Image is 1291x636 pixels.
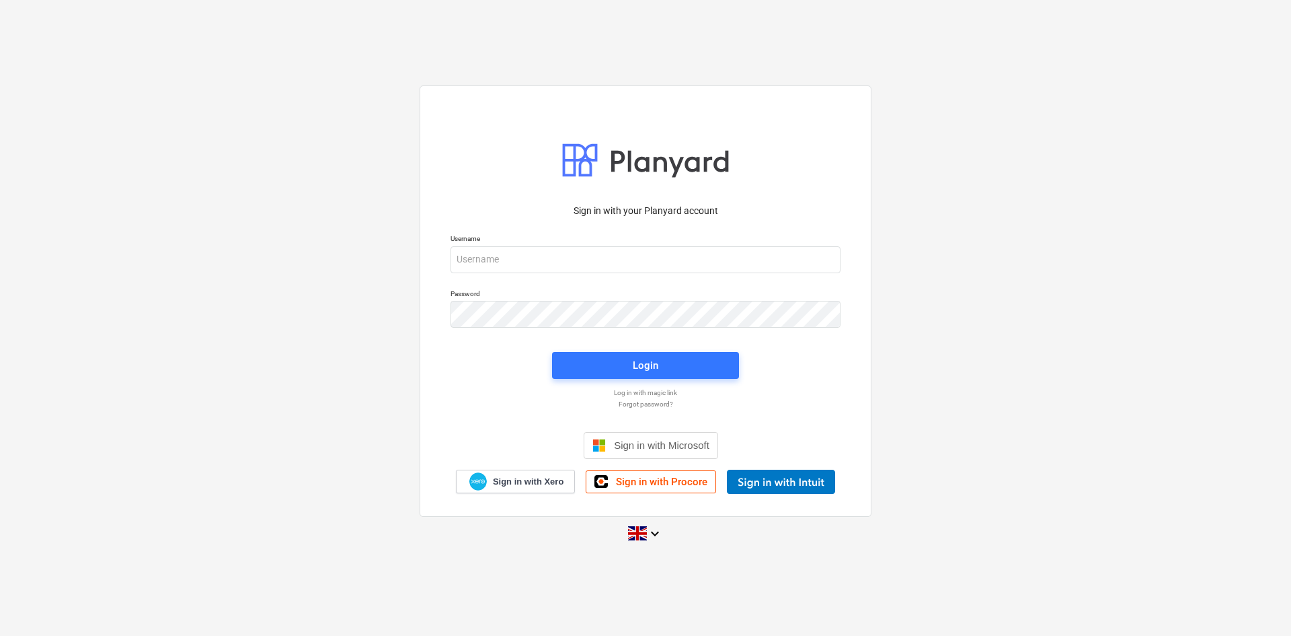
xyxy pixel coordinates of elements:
[456,470,576,493] a: Sign in with Xero
[614,439,709,451] span: Sign in with Microsoft
[451,234,840,246] p: Username
[552,352,739,379] button: Login
[451,246,840,273] input: Username
[451,204,840,218] p: Sign in with your Planyard account
[647,526,663,542] i: keyboard_arrow_down
[469,472,487,491] img: Xero logo
[444,388,847,397] a: Log in with magic link
[616,476,707,488] span: Sign in with Procore
[493,476,563,488] span: Sign in with Xero
[592,439,606,452] img: Microsoft logo
[633,357,658,374] div: Login
[444,400,847,409] a: Forgot password?
[586,470,716,493] a: Sign in with Procore
[451,289,840,301] p: Password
